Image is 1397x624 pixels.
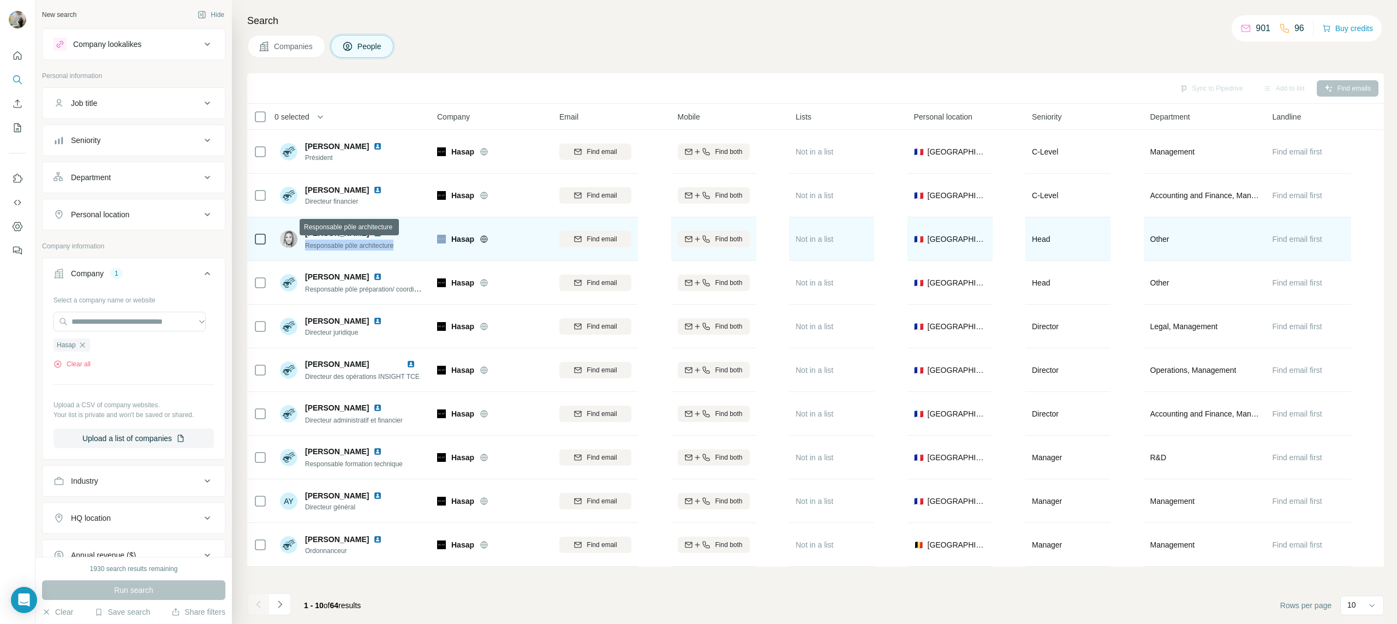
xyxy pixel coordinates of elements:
p: 901 [1256,22,1270,35]
span: [GEOGRAPHIC_DATA] [928,234,986,245]
span: Find both [715,496,742,506]
span: [GEOGRAPHIC_DATA] [928,277,986,288]
span: Find both [715,278,742,288]
span: [PERSON_NAME] [305,185,369,195]
span: 🇫🇷 [914,496,923,507]
img: LinkedIn logo [373,403,382,412]
img: Logo of Hasap [437,235,446,243]
span: 🇫🇷 [914,452,923,463]
button: Company1 [43,260,225,291]
span: Find email [587,540,617,550]
button: Buy credits [1322,21,1373,36]
button: Feedback [9,241,26,260]
button: Find email [559,449,631,466]
button: Personal location [43,201,225,228]
img: LinkedIn logo [373,317,382,325]
span: results [304,601,361,610]
button: Find email [559,362,631,378]
span: Director [1032,322,1059,331]
img: LinkedIn logo [373,229,382,237]
button: Search [9,70,26,90]
button: Find email [559,406,631,422]
img: Avatar [280,449,297,466]
div: Company [71,268,104,279]
span: [PERSON_NAME] [305,228,369,239]
span: Find email [587,496,617,506]
img: Logo of Hasap [437,147,446,156]
span: Management [1150,146,1195,157]
span: C-Level [1032,147,1058,156]
button: Job title [43,90,225,116]
span: Not in a list [796,453,833,462]
span: Hasap [451,321,474,332]
button: Save search [94,607,150,617]
img: Logo of Hasap [437,453,446,462]
span: Find email first [1273,540,1322,549]
div: Company lookalikes [73,39,141,50]
span: Not in a list [796,540,833,549]
span: Other [1150,277,1169,288]
div: Seniority [71,135,100,146]
span: Find email [587,234,617,244]
span: Rows per page [1280,600,1332,611]
span: Directeur des opérations INSIGHT TCE [305,373,420,381]
button: Find email [559,231,631,247]
div: New search [42,10,76,20]
button: Find both [678,275,750,291]
span: Find email [587,147,617,157]
button: Find both [678,231,750,247]
button: Find email [559,144,631,160]
button: Find both [678,144,750,160]
span: Directeur administratif et financier [305,417,403,424]
span: 64 [330,601,339,610]
div: Annual revenue ($) [71,550,136,561]
button: Find email [559,187,631,204]
button: Enrich CSV [9,94,26,114]
span: Hasap [451,146,474,157]
button: Use Surfe API [9,193,26,212]
button: Dashboard [9,217,26,236]
span: Head [1032,278,1050,287]
span: Find email first [1273,191,1322,200]
span: Landline [1273,111,1302,122]
div: HQ location [71,513,111,524]
span: Find email first [1273,497,1322,506]
span: Seniority [1032,111,1061,122]
span: [GEOGRAPHIC_DATA] [928,321,986,332]
span: Directeur juridique [305,328,386,337]
span: Responsable pôle architecture [305,242,393,249]
div: Personal location [71,209,129,220]
span: Find both [715,453,742,462]
button: Find email [559,275,631,291]
div: 1930 search results remaining [90,564,178,574]
span: Find email [587,365,617,375]
span: Mobile [678,111,700,122]
span: 🇫🇷 [914,408,923,419]
img: Avatar [280,361,297,379]
button: Share filters [171,607,225,617]
span: Find email [587,453,617,462]
div: Open Intercom Messenger [11,587,37,613]
span: Accounting and Finance, Management, Business Support [1150,408,1259,419]
span: Accounting and Finance, Management [1150,190,1259,201]
span: Find both [715,409,742,419]
button: Navigate to next page [269,593,291,615]
img: LinkedIn logo [373,447,382,456]
p: Upload a CSV of company websites. [53,400,214,410]
span: R&D [1150,452,1167,463]
span: Management [1150,539,1195,550]
span: [GEOGRAPHIC_DATA] [928,190,986,201]
span: Hasap [451,496,474,507]
span: Ordonnanceur [305,546,386,556]
button: Find email [559,493,631,509]
span: Directeur général [305,502,386,512]
button: Quick start [9,46,26,66]
button: Clear all [53,359,91,369]
span: Responsable formation technique [305,460,403,468]
button: HQ location [43,505,225,531]
span: Not in a list [796,366,833,375]
span: Not in a list [796,278,833,287]
span: [PERSON_NAME] [305,316,369,326]
span: Hasap [451,234,474,245]
span: Operations, Management [1150,365,1237,376]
